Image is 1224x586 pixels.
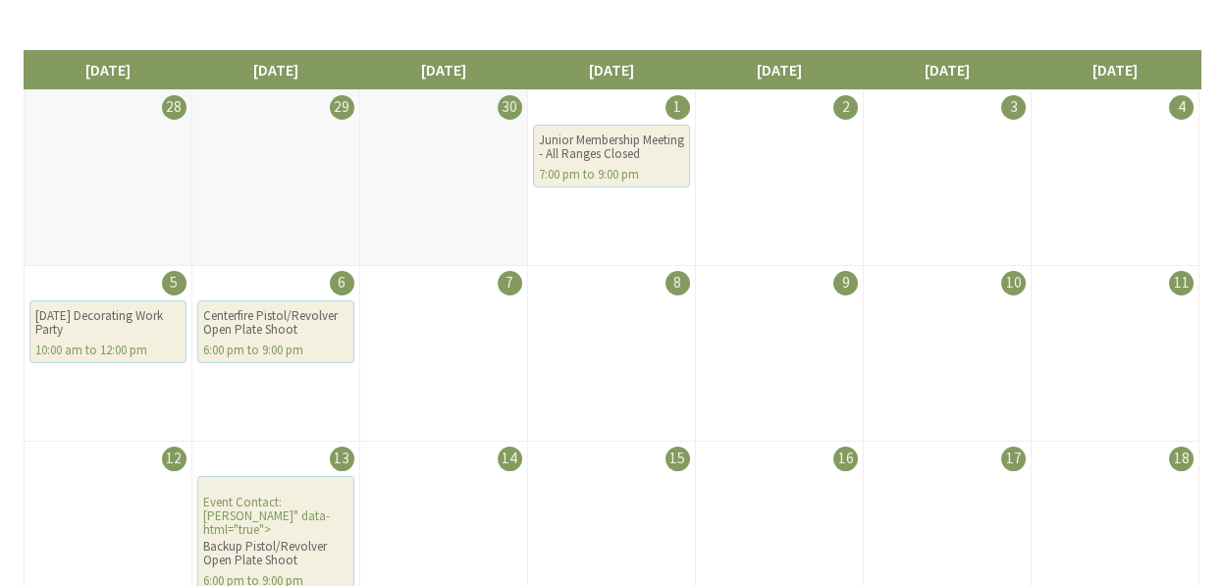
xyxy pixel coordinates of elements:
div: 29 [330,95,354,120]
div: 2 [833,95,858,120]
div: 6 [330,271,354,295]
div: 18 [1169,447,1194,471]
div: Backup Pistol/Revolver Open Plate Shoot [203,540,348,567]
li: [DATE] [1031,50,1199,89]
div: 4 [1169,95,1194,120]
li: [DATE] [191,50,360,89]
div: 7:00 pm to 9:00 pm [539,168,684,182]
li: [DATE] [527,50,696,89]
div: 10:00 am to 12:00 pm [35,344,181,357]
li: [DATE] [695,50,864,89]
div: 17 [1001,447,1026,471]
div: 30 [498,95,522,120]
li: [DATE] [24,50,192,89]
div: 15 [665,447,690,471]
div: 8 [665,271,690,295]
div: 9 [833,271,858,295]
div: 3 [1001,95,1026,120]
div: 1 [665,95,690,120]
div: 5 [162,271,186,295]
div: Centerfire Pistol/Revolver Open Plate Shoot [203,309,348,337]
div: 7 [498,271,522,295]
div: 12 [162,447,186,471]
div: 16 [833,447,858,471]
div: 10 [1001,271,1026,295]
div: 14 [498,447,522,471]
div: Junior Membership Meeting - All Ranges Closed [539,133,684,161]
div: 11 [1169,271,1194,295]
div: 6:00 pm to 9:00 pm [203,344,348,357]
div: 13 [330,447,354,471]
li: [DATE] [359,50,528,89]
li: [DATE] [863,50,1032,89]
div: 28 [162,95,186,120]
div: [DATE] Decorating Work Party [35,309,181,337]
